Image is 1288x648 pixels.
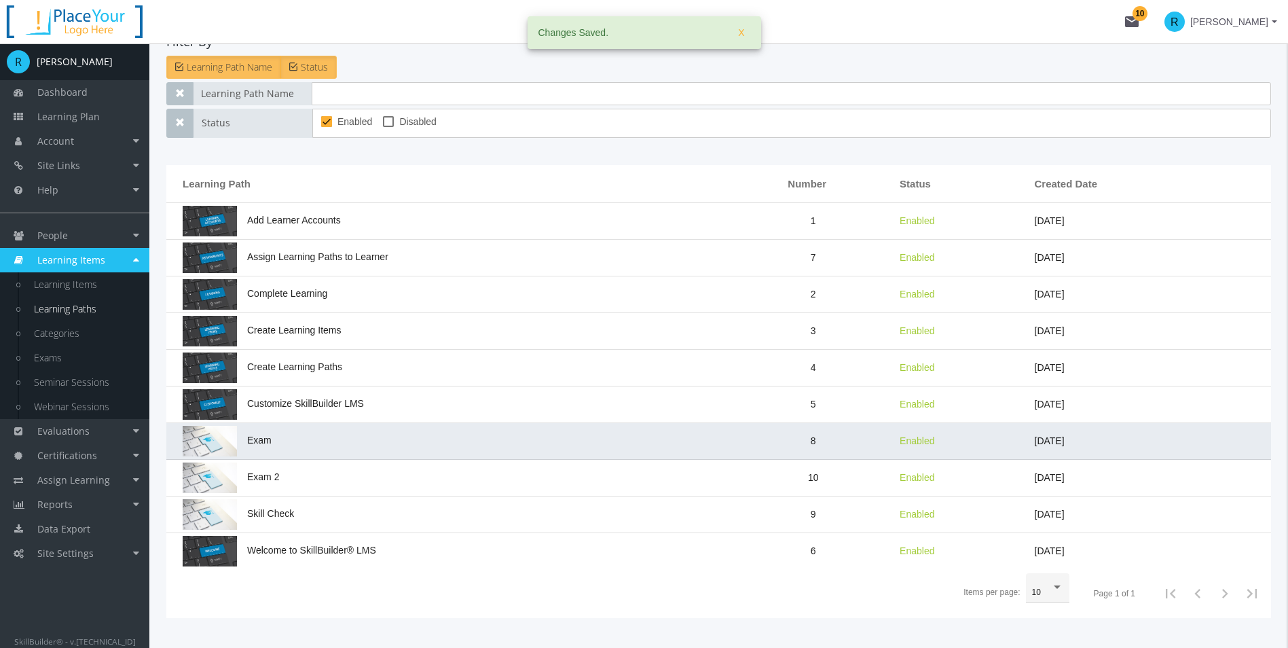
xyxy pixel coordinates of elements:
[337,113,372,130] span: Enabled
[1157,580,1184,607] button: First Page
[193,82,312,105] span: Learning Path Name
[808,472,819,483] span: 10
[37,159,80,172] span: Site Links
[20,346,149,370] a: Exams
[1035,325,1065,336] span: Sept 3, 2025
[1035,177,1110,191] div: Created Date
[37,449,97,462] span: Certifications
[811,362,816,373] span: 4
[1035,289,1065,300] span: Sept 3, 2025
[1035,472,1065,483] span: Sept 10, 2025
[1190,10,1268,34] span: [PERSON_NAME]
[37,86,88,98] span: Dashboard
[1238,580,1266,607] button: Last page
[183,251,388,262] span: Assign Learning Paths to Learner
[183,545,376,556] span: Welcome to SkillBuilder® LMS
[37,183,58,196] span: Help
[37,547,94,560] span: Site Settings
[183,435,272,446] span: Exam
[183,426,237,456] img: pathTile.jpg
[1211,580,1238,607] button: Next page
[811,399,816,410] span: 5
[538,26,609,39] span: Changes Saved.
[1184,580,1211,607] button: Previous page
[811,215,816,226] span: 1
[183,177,251,191] span: Learning Path
[14,636,136,647] small: SkillBuilder® - v.[TECHNICAL_ID]
[183,316,237,346] img: pathPicture.png
[183,499,237,530] img: pathTile.jpg
[183,536,237,566] img: pathPicture.png
[20,272,149,297] a: Learning Items
[183,361,342,372] span: Create Learning Paths
[301,60,328,73] span: Status
[194,109,312,138] span: Status
[900,215,934,226] span: Enabled
[183,389,237,420] img: pathPicture.png
[20,370,149,395] a: Seminar Sessions
[187,60,272,73] span: Learning Path Name
[900,435,934,446] span: Enabled
[1094,588,1135,600] div: Page 1 of 1
[183,177,263,191] div: Learning Path
[811,252,816,263] span: 7
[900,399,934,410] span: Enabled
[399,113,436,130] span: Disabled
[37,253,105,266] span: Learning Items
[900,252,934,263] span: Enabled
[183,215,341,226] span: Add Learner Accounts
[20,297,149,321] a: Learning Paths
[37,522,90,535] span: Data Export
[183,471,279,482] span: Exam 2
[183,463,237,493] img: pathTile.jpg
[900,362,934,373] span: Enabled
[37,134,74,147] span: Account
[20,395,149,419] a: Webinar Sessions
[37,498,73,511] span: Reports
[183,206,237,236] img: pathPicture.png
[900,472,934,483] span: Enabled
[788,177,839,191] div: Number
[183,325,342,336] span: Create Learning Items
[1035,399,1065,410] span: Sept 3, 2025
[900,289,934,300] span: Enabled
[37,473,110,486] span: Assign Learning
[811,545,816,556] span: 6
[1164,12,1185,32] span: R
[1035,252,1065,263] span: Sept 3, 2025
[900,509,934,520] span: Enabled
[1035,435,1065,446] span: Sept 10, 2025
[37,229,68,242] span: People
[811,325,816,336] span: 3
[183,279,237,310] img: pathPicture.png
[727,20,755,45] button: X
[900,545,934,556] span: Enabled
[183,508,294,519] span: Skill Check
[900,325,934,336] span: Enabled
[1032,588,1063,598] mat-select: Items per page:
[738,20,744,45] span: X
[1124,14,1140,30] mat-icon: mail
[183,242,237,273] img: pathPicture.png
[1035,362,1065,373] span: Sept 3, 2025
[811,435,816,446] span: 8
[20,321,149,346] a: Categories
[1035,545,1065,556] span: Sept 3, 2025
[37,425,90,437] span: Evaluations
[1035,509,1065,520] span: Sept 10, 2025
[963,587,1020,598] div: Items per page:
[1035,177,1098,191] span: Created Date
[183,398,364,409] span: Customize SkillBuilder LMS
[37,55,113,69] div: [PERSON_NAME]
[1032,588,1041,597] span: 10
[1035,215,1065,226] span: Sept 3, 2025
[811,509,816,520] span: 9
[183,353,237,383] img: pathPicture.png
[811,289,816,300] span: 2
[788,177,826,191] span: Number
[183,288,327,299] span: Complete Learning
[900,177,931,191] span: Status
[166,35,1271,49] h4: Filter By
[7,50,30,73] span: R
[37,110,100,123] span: Learning Plan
